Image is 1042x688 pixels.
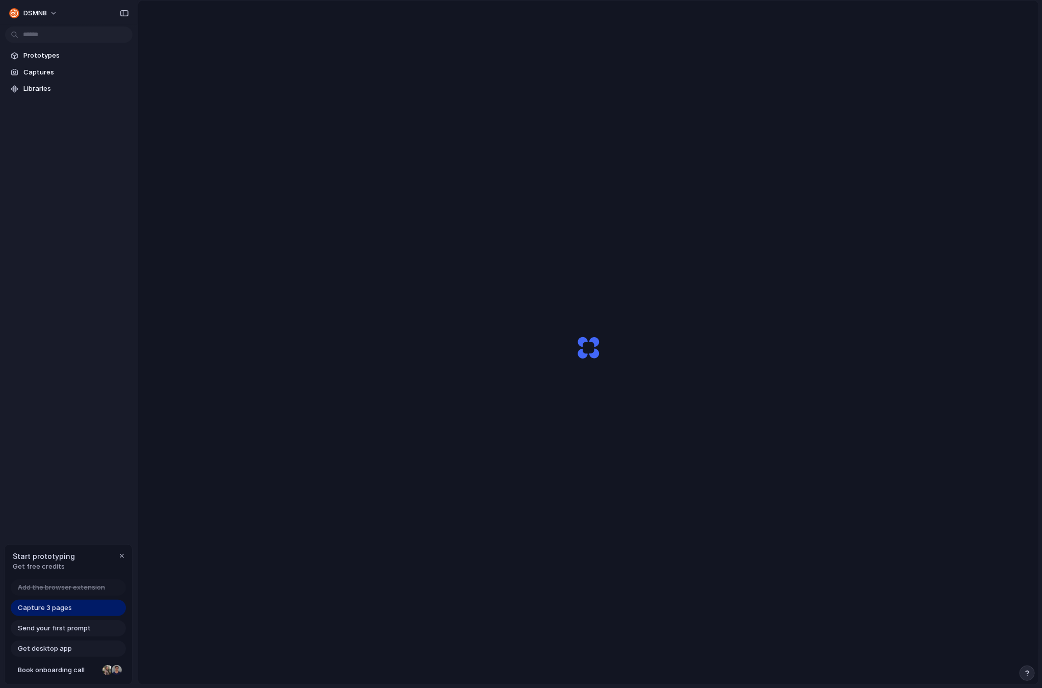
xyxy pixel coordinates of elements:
span: Add the browser extension [18,582,105,593]
span: Book onboarding call [18,665,98,675]
span: Send your first prompt [18,623,91,633]
span: DSMN8 [23,8,47,18]
a: Book onboarding call [11,662,126,678]
span: Captures [23,67,128,78]
a: Libraries [5,81,133,96]
a: Get desktop app [11,641,126,657]
div: Christian Iacullo [111,664,123,676]
button: DSMN8 [5,5,63,21]
a: Captures [5,65,133,80]
div: Nicole Kubica [101,664,114,676]
span: Get free credits [13,562,75,572]
span: Prototypes [23,50,128,61]
a: Prototypes [5,48,133,63]
span: Capture 3 pages [18,603,72,613]
span: Start prototyping [13,551,75,562]
span: Libraries [23,84,128,94]
span: Get desktop app [18,644,72,654]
